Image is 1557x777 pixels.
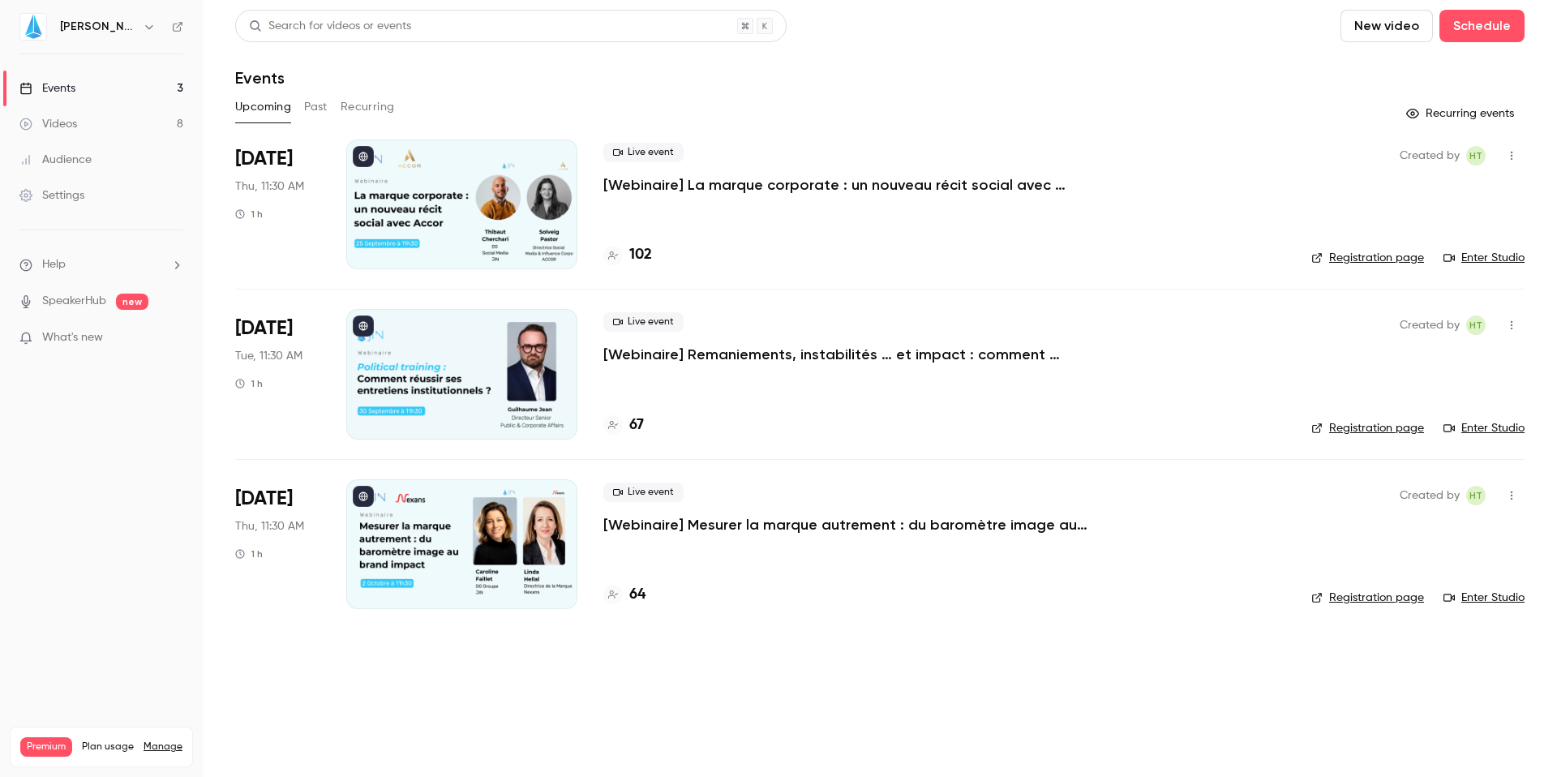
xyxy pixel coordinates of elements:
[1469,316,1482,335] span: HT
[1400,146,1460,165] span: Created by
[603,345,1090,364] a: [Webinaire] Remaniements, instabilités … et impact : comment réussir ses entretiens institutionne...
[235,547,263,560] div: 1 h
[1311,250,1424,266] a: Registration page
[19,80,75,97] div: Events
[1439,10,1525,42] button: Schedule
[603,515,1090,534] a: [Webinaire] Mesurer la marque autrement : du baromètre image au brand impact
[1340,10,1433,42] button: New video
[235,377,263,390] div: 1 h
[235,68,285,88] h1: Events
[164,331,183,346] iframe: Noticeable Trigger
[20,14,46,40] img: JIN
[603,483,684,502] span: Live event
[235,348,302,364] span: Tue, 11:30 AM
[20,737,72,757] span: Premium
[603,175,1090,195] a: [Webinaire] La marque corporate : un nouveau récit social avec [PERSON_NAME]
[1443,420,1525,436] a: Enter Studio
[603,244,652,266] a: 102
[116,294,148,310] span: new
[235,94,291,120] button: Upcoming
[235,479,320,609] div: Oct 2 Thu, 11:30 AM (Europe/Paris)
[629,414,644,436] h4: 67
[235,316,293,341] span: [DATE]
[1466,316,1486,335] span: Hugo Tauzin
[42,329,103,346] span: What's new
[1400,486,1460,505] span: Created by
[603,143,684,162] span: Live event
[1400,316,1460,335] span: Created by
[42,256,66,273] span: Help
[1311,420,1424,436] a: Registration page
[235,518,304,534] span: Thu, 11:30 AM
[235,146,293,172] span: [DATE]
[629,244,652,266] h4: 102
[42,293,106,310] a: SpeakerHub
[1466,146,1486,165] span: Hugo Tauzin
[235,140,320,269] div: Sep 25 Thu, 11:30 AM (Europe/Paris)
[1466,486,1486,505] span: Hugo Tauzin
[603,312,684,332] span: Live event
[19,187,84,204] div: Settings
[249,18,411,35] div: Search for videos or events
[341,94,395,120] button: Recurring
[1469,486,1482,505] span: HT
[144,741,182,753] a: Manage
[19,256,183,273] li: help-dropdown-opener
[1399,101,1525,127] button: Recurring events
[19,116,77,132] div: Videos
[82,741,134,753] span: Plan usage
[603,584,646,606] a: 64
[629,584,646,606] h4: 64
[1443,590,1525,606] a: Enter Studio
[235,486,293,512] span: [DATE]
[19,152,92,168] div: Audience
[235,178,304,195] span: Thu, 11:30 AM
[60,19,136,35] h6: [PERSON_NAME]
[603,414,644,436] a: 67
[1311,590,1424,606] a: Registration page
[1443,250,1525,266] a: Enter Studio
[304,94,328,120] button: Past
[235,309,320,439] div: Sep 30 Tue, 11:30 AM (Europe/Paris)
[1469,146,1482,165] span: HT
[235,208,263,221] div: 1 h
